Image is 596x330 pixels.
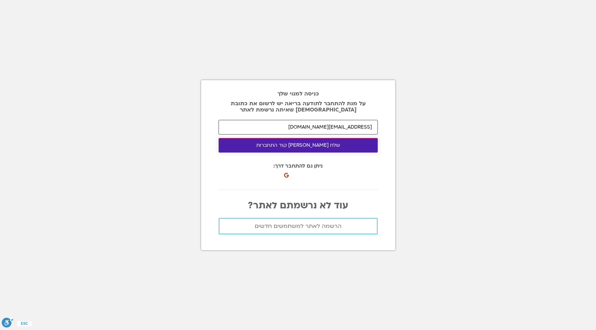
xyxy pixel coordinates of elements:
[219,218,378,235] a: הרשמה לאתר למשתמשים חדשים
[255,223,342,229] span: הרשמה לאתר למשתמשים חדשים
[219,200,378,211] p: עוד לא נרשמתם לאתר?
[219,120,378,135] input: האימייל איתו נרשמת לאתר
[219,100,378,113] p: על מנת להתחבר לתודעה בריאה יש לרשום את כתובת [DEMOGRAPHIC_DATA] שאיתה נרשמת לאתר
[219,91,378,97] h2: כניסה למנוי שלך
[285,165,362,181] iframe: כפתור לכניסה באמצעות חשבון Google
[219,138,378,153] button: שלח [PERSON_NAME] קוד התחברות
